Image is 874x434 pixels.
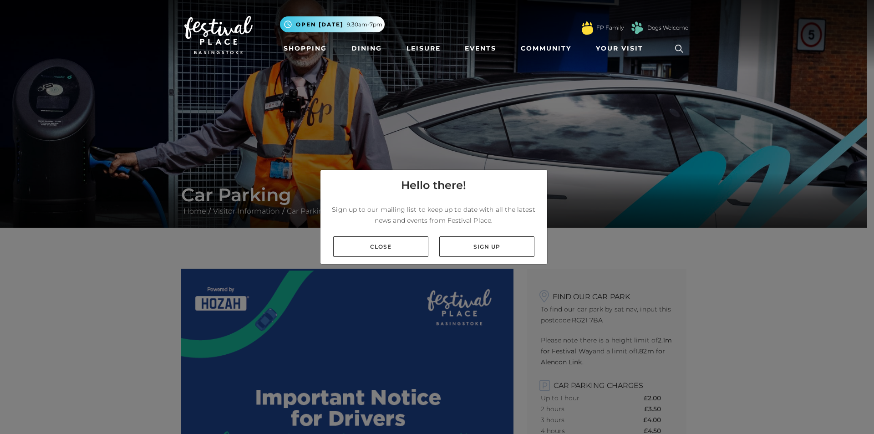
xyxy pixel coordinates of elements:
[333,236,428,257] a: Close
[596,44,643,53] span: Your Visit
[328,204,540,226] p: Sign up to our mailing list to keep up to date with all the latest news and events from Festival ...
[347,20,382,29] span: 9.30am-7pm
[461,40,500,57] a: Events
[517,40,575,57] a: Community
[439,236,534,257] a: Sign up
[403,40,444,57] a: Leisure
[280,40,330,57] a: Shopping
[184,16,253,54] img: Festival Place Logo
[280,16,385,32] button: Open [DATE] 9.30am-7pm
[592,40,651,57] a: Your Visit
[296,20,343,29] span: Open [DATE]
[596,24,624,32] a: FP Family
[647,24,690,32] a: Dogs Welcome!
[401,177,466,194] h4: Hello there!
[348,40,386,57] a: Dining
